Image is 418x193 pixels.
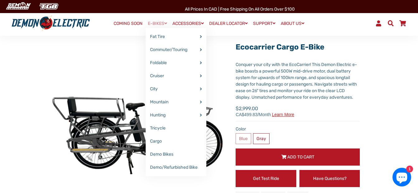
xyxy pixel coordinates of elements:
div: Conquer your city with the EcoCarrier! This Demon Electric e-bike boasts a powerful 500W mid-driv... [236,61,360,101]
label: Color [236,126,360,132]
a: Hunting [146,109,206,122]
a: Tricycle [146,122,206,135]
a: Cargo [146,135,206,148]
a: Ecocarrier Cargo E-Bike [236,43,324,51]
inbox-online-store-chat: Shopify online store chat [391,168,413,188]
img: TGB Canada [36,1,62,12]
a: ABOUT US [279,19,307,28]
img: Demon Electric logo [9,15,92,31]
a: E-BIKES [146,19,169,28]
a: Demo Bikes [146,148,206,161]
button: Add to Cart [236,148,360,166]
img: Demon Electric [3,1,33,12]
a: City [146,82,206,96]
a: ACCESSORIES [170,19,206,28]
a: Get Test Ride [236,170,296,187]
a: COMING SOON [111,19,145,28]
span: All Prices in CAD | Free shipping on all orders over $100 [185,7,295,12]
label: Blue [236,133,251,144]
a: Commuter/Touring [146,43,206,56]
a: Foldable [146,56,206,69]
span: Add to Cart [287,154,314,160]
a: Have Questions? [299,170,360,187]
a: DEALER LOCATOR [207,19,250,28]
span: $2,999.00 [236,105,294,117]
a: Mountain [146,96,206,109]
a: Cruiser [146,69,206,82]
a: SUPPORT [251,19,278,28]
label: Gray [253,133,270,144]
a: Demo/Refurbished Bike [146,161,206,174]
a: Fat Tire [146,30,206,43]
